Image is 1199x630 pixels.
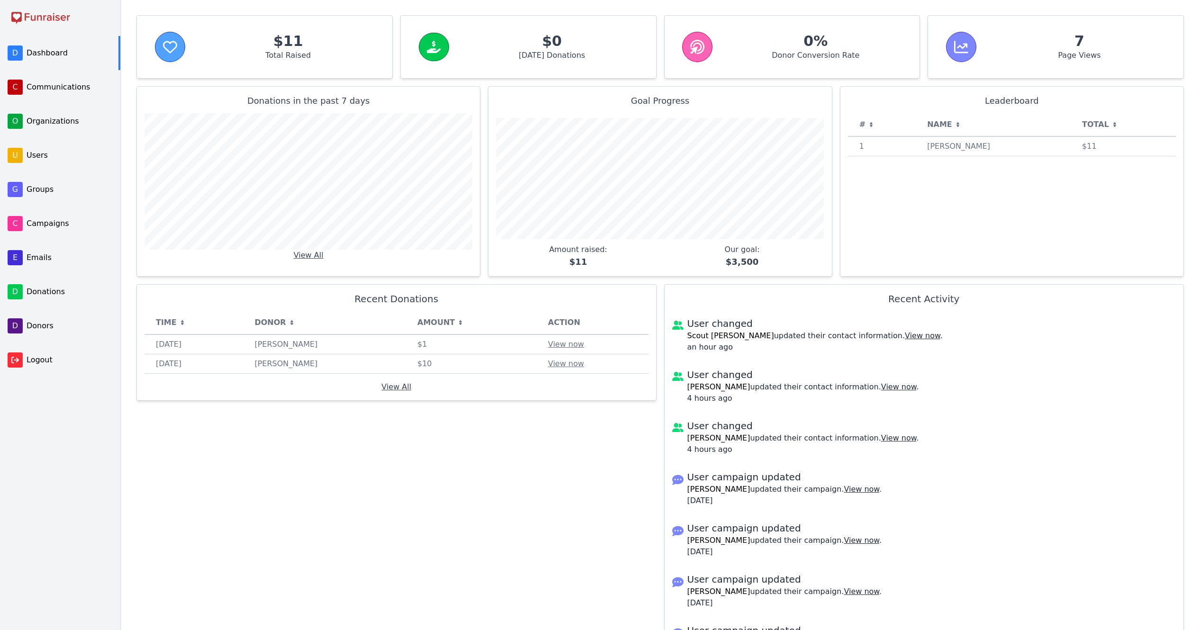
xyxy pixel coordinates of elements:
span: Addison Setzer [927,141,1022,152]
span: Donor Conversion Rate [729,50,902,61]
span: 4 hours ago [687,444,748,455]
span: Setzer, Gregg [254,339,349,350]
span: C [8,216,23,231]
img: Funraiser logo [11,11,70,25]
span: [DATE] [687,495,748,506]
span: Users [27,150,111,161]
strong: User changed [687,368,1176,381]
a: View the updated contact information for Elizabeth [881,433,917,442]
h3: Goal Progress [496,94,824,108]
span: D [8,45,23,61]
span: [PERSON_NAME] [687,433,750,442]
a: View the updated campaign message for Abbie [844,587,879,596]
span: Scout [PERSON_NAME] [687,331,774,340]
span: Total Raised [201,50,375,61]
span: Setzer, Gregg [254,358,349,369]
a: View All [381,382,411,391]
strong: $0 [465,33,639,50]
span: D [8,284,23,299]
td: $1 [406,334,537,354]
td: $10 [406,354,537,374]
span: [DATE] [687,546,748,558]
span: G [8,182,23,197]
h3: Donations in the past 7 days [144,94,472,108]
h2: Recent Activity [672,292,1176,306]
span: 4 hours ago [687,393,748,404]
span: [PERSON_NAME] [687,485,750,494]
span: [PERSON_NAME] [687,536,750,545]
a: View the updated campaign message for Natalie [844,536,879,545]
span: D [8,318,23,333]
p: Our goal: [725,244,760,269]
span: [DATE] Donations [465,50,639,61]
button: Total [1082,119,1118,130]
span: Page Views [992,50,1166,61]
a: View the donation details from Gregg Setzer. [548,340,584,349]
span: Dashboard [27,47,111,59]
strong: 7 [992,33,1166,50]
span: an hour ago [687,342,748,353]
span: 3 days ago [156,339,232,350]
p: updated their campaign. . [687,522,882,558]
p: updated their contact information. . [687,317,1176,353]
th: Action [537,311,649,334]
span: Groups [27,184,111,195]
span: Donors [27,320,111,332]
td: $11 [1071,136,1176,156]
span: Organizations [27,116,111,127]
span: Donations [27,286,111,297]
p: Amount raised: [549,244,607,269]
h2: Recent Donations [144,292,649,306]
span: Emails [27,252,111,263]
a: View All [294,251,324,260]
span: U [8,148,23,163]
p: updated their campaign. . [687,573,882,609]
strong: User campaign updated [687,573,882,586]
strong: User campaign updated [687,470,882,484]
button: Time [156,317,185,328]
strong: User changed [687,419,1176,432]
strong: User campaign updated [687,522,882,535]
button: Amount [417,317,463,328]
span: [DATE] [687,597,748,609]
span: Communications [27,81,111,93]
span: Campaigns [27,218,111,229]
span: O [8,114,23,129]
span: 1 [859,141,905,152]
p: updated their contact information. . [687,368,1176,404]
span: 3 days ago [156,358,232,369]
span: $3,500 [725,255,760,269]
strong: 0% [729,33,902,50]
p: updated their campaign. . [687,470,882,506]
p: updated their contact information. . [687,419,1176,455]
strong: $11 [201,33,375,50]
strong: User changed [687,317,1176,330]
button: Donor [254,317,294,328]
a: View the updated contact information for Scout [905,331,940,340]
span: E [8,250,23,265]
a: View the updated campaign message for Teagan [844,485,879,494]
a: View the updated contact information for Evie [881,382,917,391]
span: Logout [27,354,113,366]
button: Name [927,119,961,130]
h3: Leaderboard [848,94,1176,108]
a: View the donation details from Gregg Setzer. [548,359,584,368]
button: # [859,119,874,130]
span: C [8,80,23,95]
span: [PERSON_NAME] [687,587,750,596]
span: $11 [549,255,607,269]
span: [PERSON_NAME] [687,382,750,391]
